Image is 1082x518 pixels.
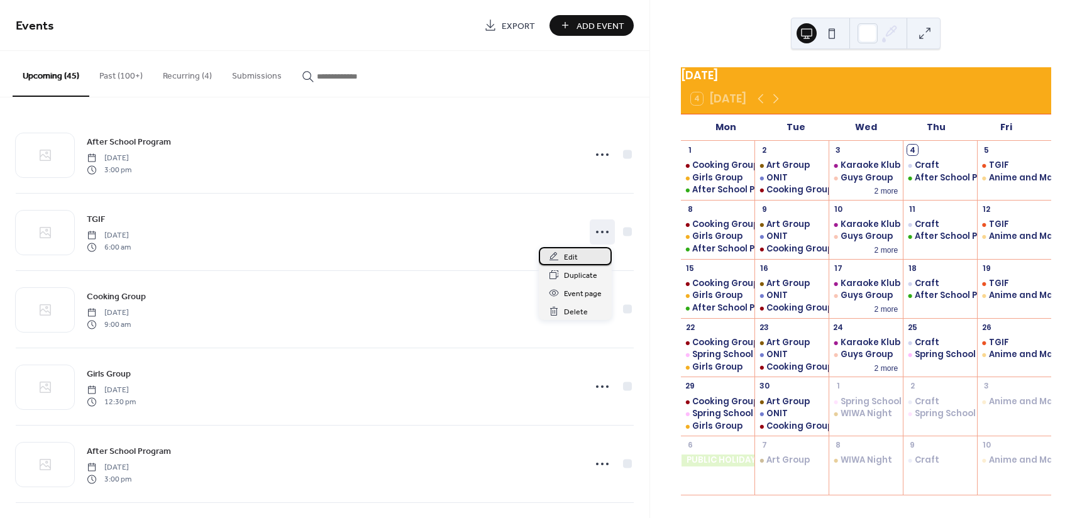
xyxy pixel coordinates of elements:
[907,440,918,451] div: 9
[681,408,755,419] div: Spring School Holiday Program
[903,172,977,184] div: After School Program
[977,337,1051,348] div: TGIF
[766,219,810,230] div: Art Group
[903,278,977,289] div: Craft
[87,135,171,149] a: After School Program
[681,349,755,360] div: Spring School Holiday Program
[564,306,588,319] span: Delete
[915,408,1054,419] div: Spring School Holiday Program
[681,455,755,466] div: PUBLIC HOLIDAY
[977,290,1051,301] div: Anime and Manga
[977,172,1051,184] div: Anime and Manga
[754,243,829,255] div: Cooking Group
[766,349,788,360] div: ONIT
[87,136,171,149] span: After School Program
[692,243,789,255] div: After School Program
[87,212,105,226] a: TGIF
[754,408,829,419] div: ONIT
[829,160,903,171] div: Karaoke Klub
[692,349,831,360] div: Spring School Holiday Program
[87,241,131,253] span: 6:00 am
[981,381,992,392] div: 3
[989,455,1071,466] div: Anime and Manga
[564,269,597,282] span: Duplicate
[692,361,742,373] div: Girls Group
[692,219,759,230] div: Cooking Group
[692,408,831,419] div: Spring School Holiday Program
[685,204,695,214] div: 8
[829,396,903,407] div: Spring School Holiday Program
[989,219,1009,230] div: TGIF
[841,290,893,301] div: Guys Group
[692,302,789,314] div: After School Program
[829,278,903,289] div: Karaoke Klub
[681,67,1051,84] div: [DATE]
[903,455,977,466] div: Craft
[915,172,1012,184] div: After School Program
[766,184,833,196] div: Cooking Group
[915,396,939,407] div: Craft
[87,230,131,241] span: [DATE]
[841,278,900,289] div: Karaoke Klub
[907,204,918,214] div: 11
[685,381,695,392] div: 29
[766,290,788,301] div: ONIT
[841,219,900,230] div: Karaoke Klub
[829,172,903,184] div: Guys Group
[907,145,918,155] div: 4
[222,51,292,96] button: Submissions
[681,396,755,407] div: Cooking Group
[681,421,755,432] div: Girls Group
[549,15,634,36] button: Add Event
[841,231,893,242] div: Guys Group
[87,444,171,458] a: After School Program
[681,337,755,348] div: Cooking Group
[989,290,1071,301] div: Anime and Manga
[829,408,903,419] div: WIWA Night
[915,278,939,289] div: Craft
[977,455,1051,466] div: Anime and Manga
[692,421,742,432] div: Girls Group
[692,278,759,289] div: Cooking Group
[681,290,755,301] div: Girls Group
[759,145,770,155] div: 2
[989,231,1071,242] div: Anime and Manga
[87,319,131,330] span: 9:00 am
[766,337,810,348] div: Art Group
[829,337,903,348] div: Karaoke Klub
[903,408,977,419] div: Spring School Holiday Program
[692,337,759,348] div: Cooking Group
[903,290,977,301] div: After School Program
[841,408,892,419] div: WIWA Night
[901,114,971,140] div: Thu
[754,302,829,314] div: Cooking Group
[754,172,829,184] div: ONIT
[841,349,893,360] div: Guys Group
[903,396,977,407] div: Craft
[692,396,759,407] div: Cooking Group
[754,455,829,466] div: Art Group
[766,421,833,432] div: Cooking Group
[692,160,759,171] div: Cooking Group
[87,473,131,485] span: 3:00 pm
[685,263,695,273] div: 15
[681,278,755,289] div: Cooking Group
[766,172,788,184] div: ONIT
[989,396,1071,407] div: Anime and Manga
[475,15,544,36] a: Export
[977,160,1051,171] div: TGIF
[833,145,844,155] div: 3
[903,219,977,230] div: Craft
[907,322,918,333] div: 25
[841,396,980,407] div: Spring School Holiday Program
[87,445,171,458] span: After School Program
[989,349,1071,360] div: Anime and Manga
[971,114,1041,140] div: Fri
[915,219,939,230] div: Craft
[754,290,829,301] div: ONIT
[759,263,770,273] div: 16
[869,302,903,314] button: 2 more
[841,455,892,466] div: WIWA Night
[685,322,695,333] div: 22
